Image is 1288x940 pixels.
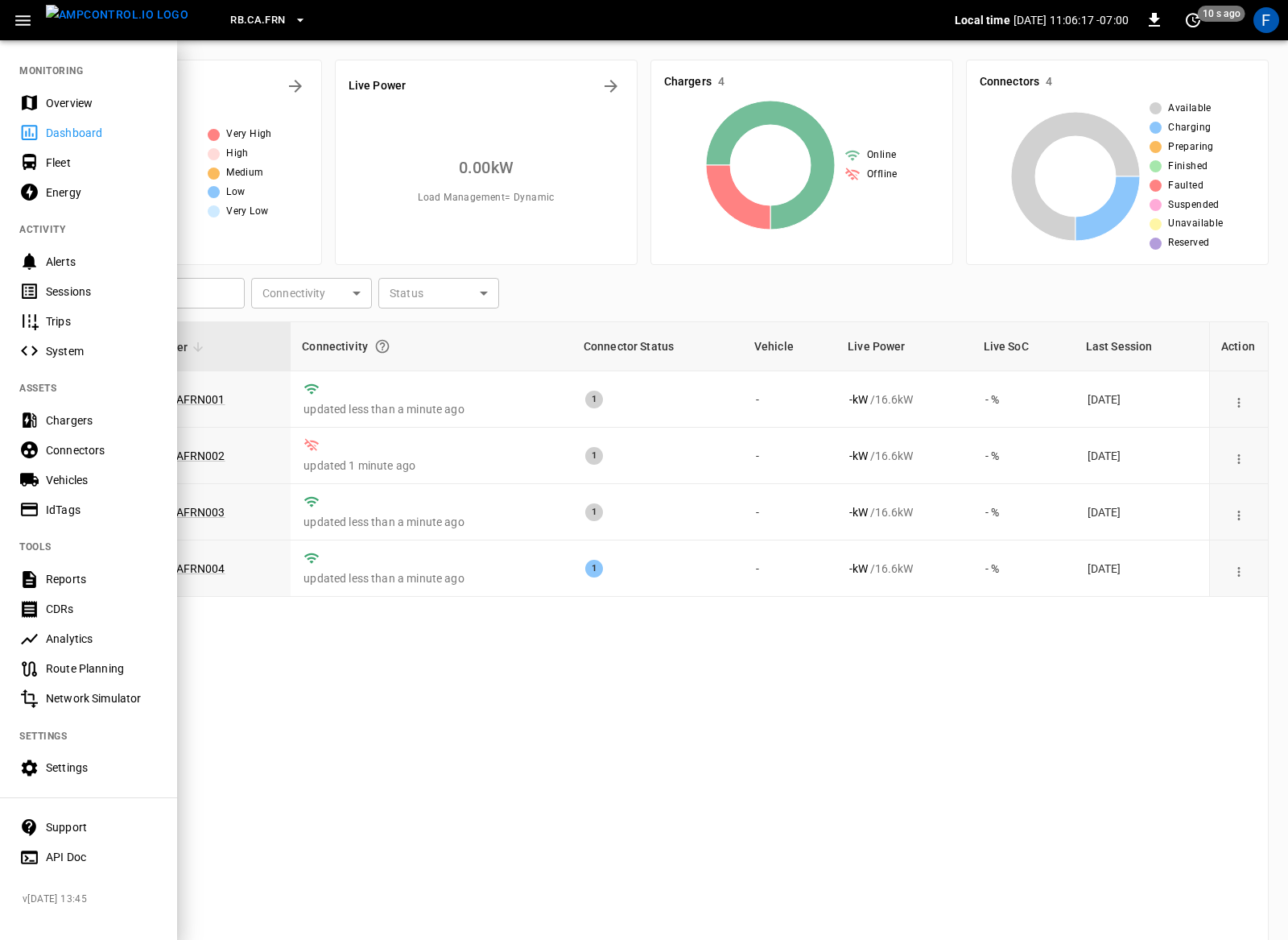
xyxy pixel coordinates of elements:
button: set refresh interval [1180,7,1206,33]
div: API Doc [46,849,158,865]
div: Sessions [46,284,158,300]
div: Vehicles [46,472,158,488]
div: Alerts [46,254,158,270]
span: RB.CA.FRN [230,11,285,30]
div: Analytics [46,631,158,647]
div: Connectors [46,442,158,458]
div: Settings [46,760,158,776]
p: Local time [955,12,1010,28]
div: Trips [46,313,158,329]
div: Reports [46,571,158,587]
div: profile-icon [1253,7,1279,33]
div: Overview [46,95,158,111]
div: System [46,343,158,359]
div: CDRs [46,601,158,617]
div: IdTags [46,502,158,518]
div: Support [46,819,158,835]
div: Network Simulator [46,690,158,706]
div: Fleet [46,155,158,171]
div: Energy [46,184,158,201]
img: ampcontrol.io logo [46,5,188,25]
span: 10 s ago [1198,6,1245,22]
p: [DATE] 11:06:17 -07:00 [1013,12,1129,28]
div: Chargers [46,412,158,429]
div: Dashboard [46,125,158,141]
div: Route Planning [46,660,158,677]
span: v [DATE] 13:45 [23,892,164,908]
